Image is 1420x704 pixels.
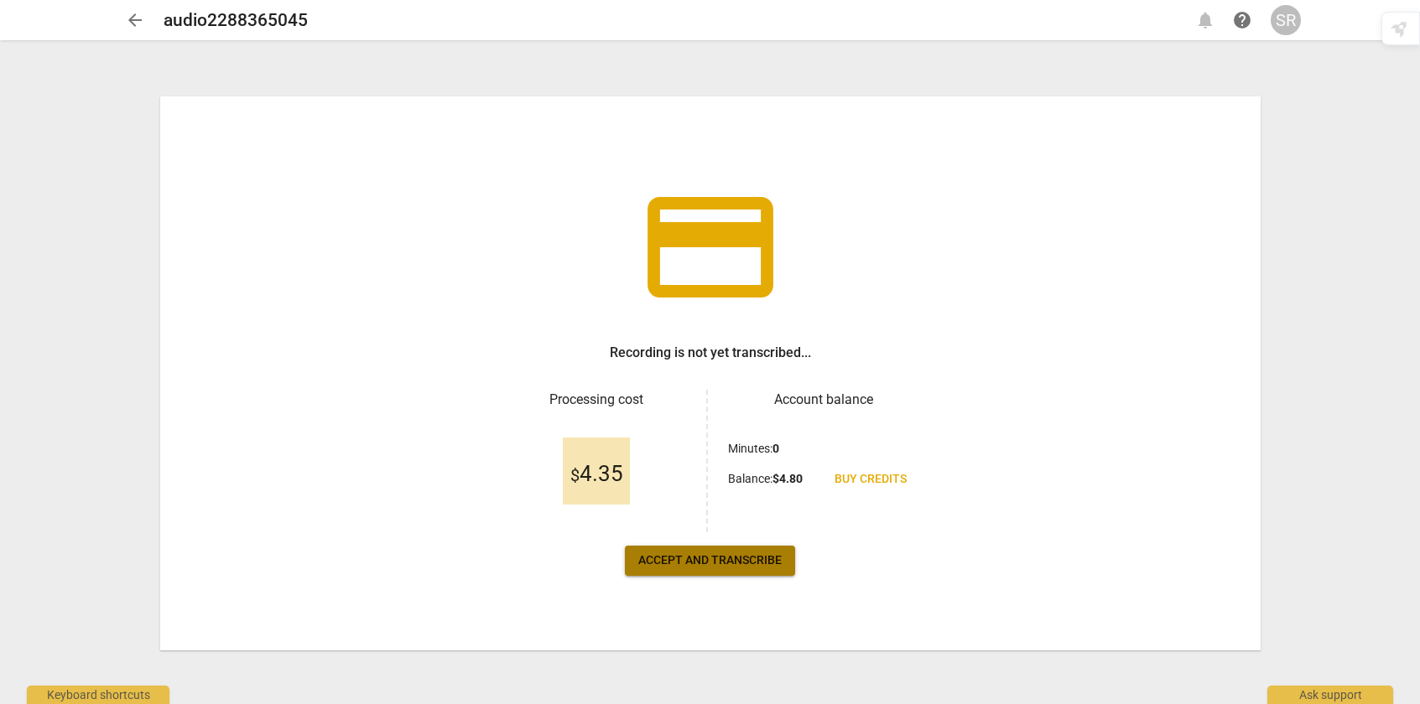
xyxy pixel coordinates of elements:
[635,172,786,323] span: credit_card
[570,462,623,487] span: 4.35
[728,440,779,458] p: Minutes :
[1271,5,1301,35] button: SR
[501,390,693,410] h3: Processing cost
[1227,5,1257,35] a: Help
[1267,686,1393,704] div: Ask support
[772,472,803,485] b: $ 4.80
[610,343,811,363] h3: Recording is not yet transcribed...
[821,464,920,494] a: Buy credits
[638,552,782,569] span: Accept and transcribe
[164,10,308,31] h2: audio2288365045
[125,10,145,30] span: arrow_back
[728,390,920,410] h3: Account balance
[625,546,795,576] button: Accept and transcribe
[27,686,169,704] div: Keyboard shortcuts
[570,465,580,485] span: $
[728,470,803,488] p: Balance :
[1232,10,1252,30] span: help
[772,442,779,455] b: 0
[835,471,907,488] span: Buy credits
